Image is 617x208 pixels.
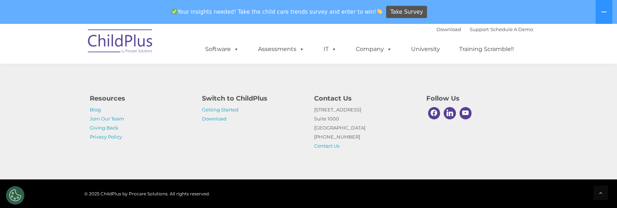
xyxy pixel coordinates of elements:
span: Phone number [101,77,131,83]
span: Last name [101,48,123,53]
h4: Contact Us [314,93,415,103]
a: Training Scramble!! [452,42,521,56]
font: | [436,26,533,32]
a: Linkedin [442,105,458,121]
h4: Switch to ChildPlus [202,93,303,103]
span: © 2025 ChildPlus by Procare Solutions. All rights reserved. [84,191,210,196]
span: Take Survey [390,6,423,18]
h4: Follow Us [426,93,528,103]
a: Contact Us [314,143,339,149]
a: Join Our Team [90,116,124,122]
p: [STREET_ADDRESS] Suite 1000 [GEOGRAPHIC_DATA] [PHONE_NUMBER] [314,105,415,150]
a: Assessments [251,42,312,56]
span: Your insights needed! Take the child care trends survey and enter to win! [169,5,385,19]
a: Getting Started [202,107,238,113]
a: Support [470,26,489,32]
a: Company [348,42,399,56]
h4: Resources [90,93,191,103]
a: University [404,42,447,56]
a: Download [436,26,461,32]
a: Blog [90,107,101,113]
a: Download [202,116,227,122]
a: Youtube [458,105,474,121]
a: Schedule A Demo [490,26,533,32]
img: 👏 [377,9,382,14]
a: Take Survey [386,6,427,18]
img: ChildPlus by Procare Solutions [84,24,157,60]
a: Software [198,42,246,56]
a: IT [316,42,344,56]
a: Giving Back [90,125,118,131]
a: Privacy Policy [90,134,122,140]
a: Facebook [426,105,442,121]
button: Cookies Settings [6,186,24,204]
img: ✅ [172,9,177,14]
